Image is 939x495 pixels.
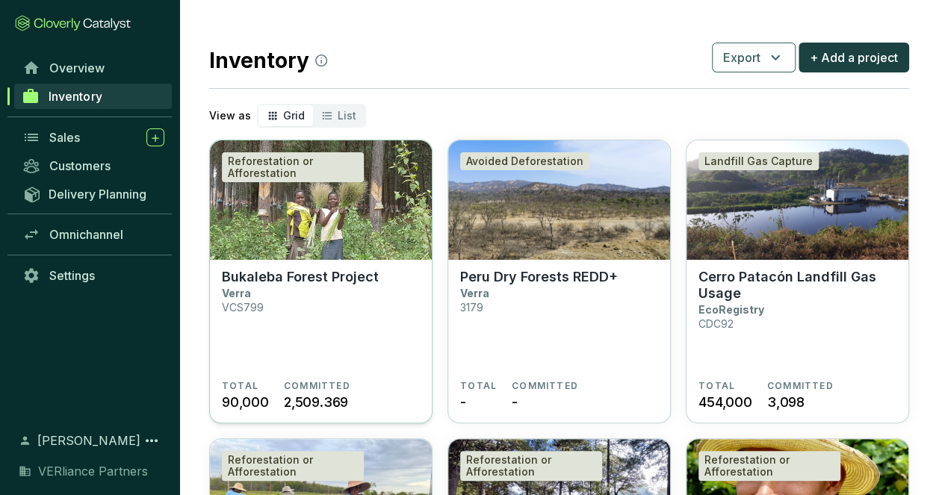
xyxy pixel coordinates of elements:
a: Peru Dry Forests REDD+Avoided DeforestationPeru Dry Forests REDD+Verra3179TOTAL-COMMITTED- [447,140,671,423]
a: Settings [15,263,172,288]
span: VERliance Partners [38,462,148,480]
span: Overview [49,60,105,75]
a: Customers [15,153,172,178]
span: TOTAL [222,380,258,392]
a: Overview [15,55,172,81]
p: Bukaleba Forest Project [222,269,379,285]
a: Sales [15,125,172,150]
a: Cerro Patacón Landfill Gas UsageLandfill Gas CaptureCerro Patacón Landfill Gas UsageEcoRegistryCD... [686,140,909,423]
span: 3,098 [767,392,805,412]
span: Customers [49,158,111,173]
a: Delivery Planning [15,181,172,206]
a: Inventory [14,84,172,109]
p: 3179 [460,301,483,314]
span: [PERSON_NAME] [37,432,140,449]
div: Landfill Gas Capture [698,152,819,170]
span: - [512,392,518,412]
img: Bukaleba Forest Project [210,140,432,260]
button: Export [712,43,796,72]
p: Verra [460,287,489,299]
img: Peru Dry Forests REDD+ [448,140,670,260]
span: 454,000 [698,392,752,412]
p: Verra [222,287,251,299]
span: TOTAL [698,380,735,392]
h2: Inventory [209,45,327,76]
p: Cerro Patacón Landfill Gas Usage [698,269,896,302]
span: COMMITTED [284,380,350,392]
span: TOTAL [460,380,497,392]
div: Avoided Deforestation [460,152,589,170]
div: Reforestation or Afforestation [222,451,364,481]
button: + Add a project [799,43,909,72]
span: Settings [49,268,95,283]
span: Delivery Planning [49,187,146,202]
a: Omnichannel [15,222,172,247]
p: View as [209,108,251,123]
div: Reforestation or Afforestation [698,451,840,481]
span: Export [723,49,760,66]
p: EcoRegistry [698,303,764,316]
span: 90,000 [222,392,269,412]
span: COMMITTED [767,380,834,392]
span: 2,509.369 [284,392,348,412]
div: segmented control [257,104,366,128]
span: COMMITTED [512,380,578,392]
div: Reforestation or Afforestation [222,152,364,182]
span: Omnichannel [49,227,123,242]
img: Cerro Patacón Landfill Gas Usage [687,140,908,260]
span: Inventory [49,89,102,104]
p: CDC92 [698,317,734,330]
div: Reforestation or Afforestation [460,451,602,481]
p: VCS799 [222,301,264,314]
p: Peru Dry Forests REDD+ [460,269,618,285]
span: Sales [49,130,80,145]
span: List [338,109,356,122]
a: Bukaleba Forest ProjectReforestation or AfforestationBukaleba Forest ProjectVerraVCS799TOTAL90,00... [209,140,433,423]
span: + Add a project [810,49,898,66]
span: - [460,392,466,412]
span: Grid [283,109,305,122]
